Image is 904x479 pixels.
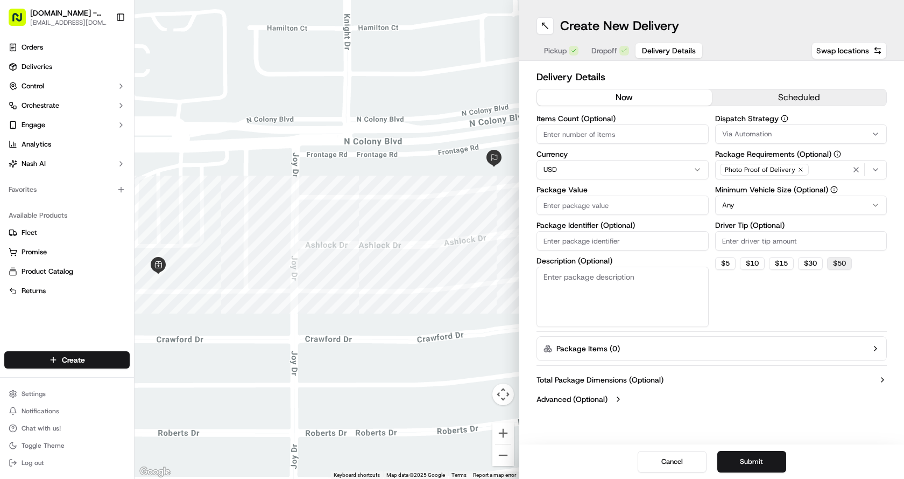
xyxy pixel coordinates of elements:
[28,70,194,81] input: Got a question? Start typing here...
[451,472,467,478] a: Terms (opens in new tab)
[22,459,44,467] span: Log out
[87,237,177,256] a: 💻API Documentation
[22,286,46,296] span: Returns
[4,404,130,419] button: Notifications
[536,196,709,215] input: Enter package value
[22,407,59,415] span: Notifications
[769,257,794,270] button: $15
[492,422,514,444] button: Zoom in
[816,45,869,56] span: Swap locations
[536,257,709,265] label: Description (Optional)
[560,17,679,34] h1: Create New Delivery
[4,438,130,453] button: Toggle Theme
[725,165,795,174] span: Photo Proof of Delivery
[11,43,196,60] p: Welcome 👋
[4,58,130,75] a: Deliveries
[536,221,709,229] label: Package Identifier (Optional)
[811,42,887,59] button: Swap locations
[642,45,696,56] span: Delivery Details
[4,455,130,470] button: Log out
[830,186,838,193] button: Minimum Vehicle Size (Optional)
[95,167,117,176] span: [DATE]
[76,267,130,275] a: Powered byPylon
[798,257,823,270] button: $30
[834,150,841,158] button: Package Requirements (Optional)
[536,115,709,122] label: Items Count (Optional)
[781,115,788,122] button: Dispatch Strategy
[492,384,514,405] button: Map camera controls
[102,241,173,252] span: API Documentation
[536,150,709,158] label: Currency
[536,394,887,405] button: Advanced (Optional)
[41,196,63,205] span: [DATE]
[91,242,100,251] div: 💻
[4,421,130,436] button: Chat with us!
[11,157,28,174] img: Brigitte Vinadas
[22,62,52,72] span: Deliveries
[22,159,46,169] span: Nash AI
[715,231,887,251] input: Enter driver tip amount
[137,465,173,479] a: Open this area in Google Maps (opens a new window)
[4,244,130,261] button: Promise
[4,155,130,172] button: Nash AI
[591,45,617,56] span: Dropoff
[544,45,567,56] span: Pickup
[536,186,709,193] label: Package Value
[22,228,37,238] span: Fleet
[22,43,43,52] span: Orders
[36,196,39,205] span: •
[4,181,130,198] div: Favorites
[536,394,608,405] label: Advanced (Optional)
[22,247,47,257] span: Promise
[22,424,61,433] span: Chat with us!
[4,282,130,300] button: Returns
[536,374,663,385] label: Total Package Dimensions (Optional)
[4,97,130,114] button: Orchestrate
[4,116,130,134] button: Engage
[4,4,111,30] button: [DOMAIN_NAME] - The Colony[EMAIL_ADDRESS][DOMAIN_NAME]
[9,228,125,238] a: Fleet
[30,8,107,18] button: [DOMAIN_NAME] - The Colony
[22,241,82,252] span: Knowledge Base
[473,472,516,478] a: Report a map error
[556,343,620,354] label: Package Items ( 0 )
[536,336,887,361] button: Package Items (0)
[11,242,19,251] div: 📗
[386,472,445,478] span: Map data ©2025 Google
[23,103,42,122] img: 8016278978528_b943e370aa5ada12b00a_72.png
[11,103,30,122] img: 1736555255976-a54dd68f-1ca7-489b-9aae-adbdc363a1c4
[715,124,887,144] button: Via Automation
[167,138,196,151] button: See all
[4,351,130,369] button: Create
[22,390,46,398] span: Settings
[715,115,887,122] label: Dispatch Strategy
[334,471,380,479] button: Keyboard shortcuts
[536,124,709,144] input: Enter number of items
[9,267,125,276] a: Product Catalog
[4,78,130,95] button: Control
[4,39,130,56] a: Orders
[715,221,887,229] label: Driver Tip (Optional)
[48,114,148,122] div: We're available if you need us!
[638,451,707,473] button: Cancel
[9,286,125,296] a: Returns
[537,89,712,106] button: now
[717,451,786,473] button: Submit
[536,374,887,385] button: Total Package Dimensions (Optional)
[11,140,72,149] div: Past conversations
[4,224,130,241] button: Fleet
[48,103,176,114] div: Start new chat
[715,160,887,179] button: Photo Proof of Delivery
[22,140,51,149] span: Analytics
[30,18,107,27] button: [EMAIL_ADDRESS][DOMAIN_NAME]
[4,386,130,401] button: Settings
[62,355,85,365] span: Create
[107,267,130,275] span: Pylon
[11,11,32,32] img: Nash
[9,247,125,257] a: Promise
[740,257,765,270] button: $10
[827,257,852,270] button: $50
[137,465,173,479] img: Google
[22,120,45,130] span: Engage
